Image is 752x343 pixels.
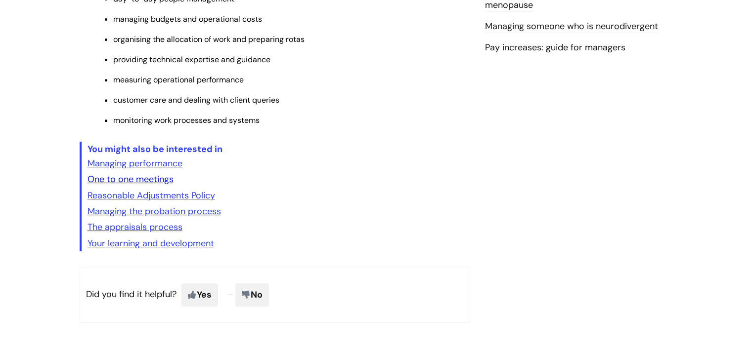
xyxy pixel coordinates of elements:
a: Managing the probation process [88,205,221,217]
a: The appraisals process [88,221,182,233]
span: No [235,283,269,306]
a: Pay increases: guide for managers [485,41,625,54]
a: Managing performance [88,157,182,169]
span: providing technical expertise and guidance [113,54,270,65]
span: customer care and dealing with client queries [113,95,279,105]
a: One to one meetings [88,173,174,185]
span: measuring operational performance [113,75,244,85]
span: organising the allocation of work and preparing rotas [113,34,305,44]
a: Your learning and development [88,237,214,249]
p: Did you find it helpful? [80,267,470,322]
a: Reasonable Adjustments Policy [88,190,215,201]
a: Managing someone who is neurodivergent [485,20,658,33]
span: Yes [181,283,218,306]
span: monitoring work processes and systems [113,115,260,125]
span: managing budgets and operational costs [113,14,262,24]
span: You might also be interested in [88,143,222,155]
